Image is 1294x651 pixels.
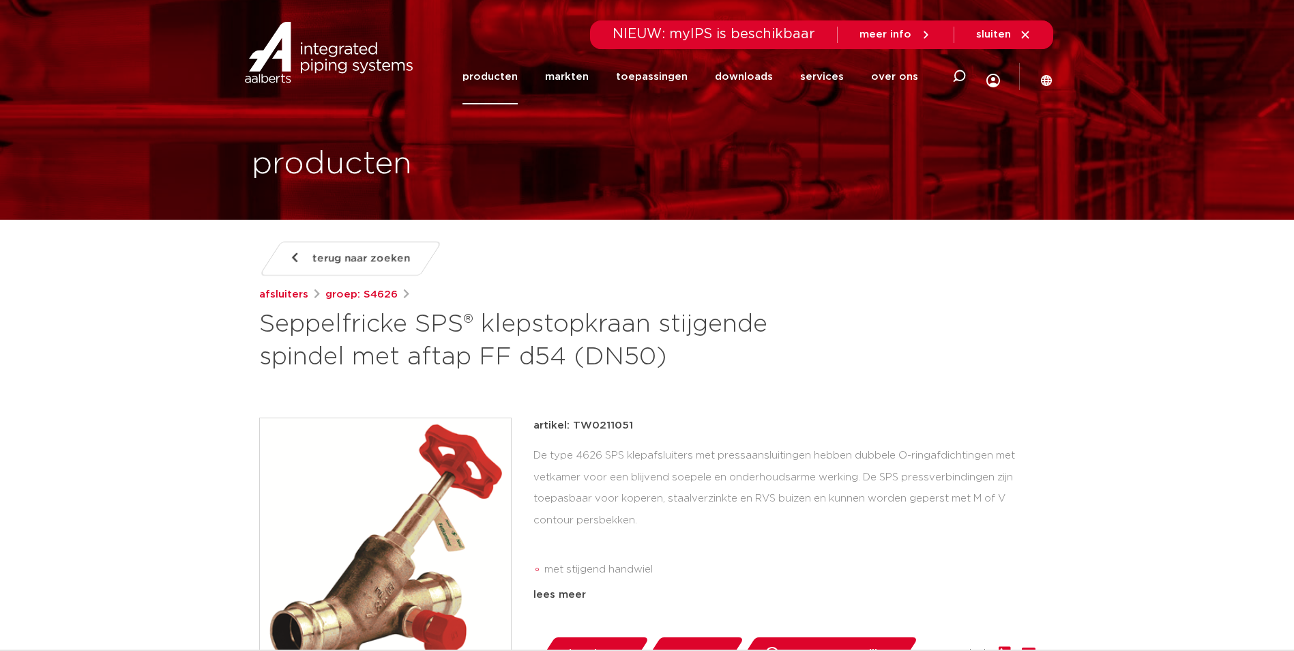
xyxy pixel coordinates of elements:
a: producten [462,49,518,104]
span: meer info [859,29,911,40]
div: lees meer [533,587,1035,603]
a: markten [545,49,589,104]
h1: producten [252,143,412,186]
nav: Menu [462,49,918,104]
span: sluiten [976,29,1011,40]
a: over ons [871,49,918,104]
a: meer info [859,29,932,41]
a: downloads [715,49,773,104]
p: artikel: TW0211051 [533,418,633,434]
div: De type 4626 SPS klepafsluiters met pressaansluitingen hebben dubbele O-ringafdichtingen met vetk... [533,445,1035,581]
a: toepassingen [616,49,688,104]
a: terug naar zoeken [259,242,441,276]
li: met stijgend handwiel [544,559,1035,581]
h1: Seppelfricke SPS® klepstopkraan stijgende spindel met aftap FF d54 (DN50) [259,308,771,374]
a: groep: S4626 [325,287,398,303]
span: NIEUW: myIPS is beschikbaar [613,27,815,41]
li: verkrijgbaar met of zonder aftapper [544,581,1035,603]
div: my IPS [986,45,1000,108]
a: afsluiters [259,287,308,303]
span: terug naar zoeken [312,248,410,270]
a: sluiten [976,29,1031,41]
a: services [800,49,844,104]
